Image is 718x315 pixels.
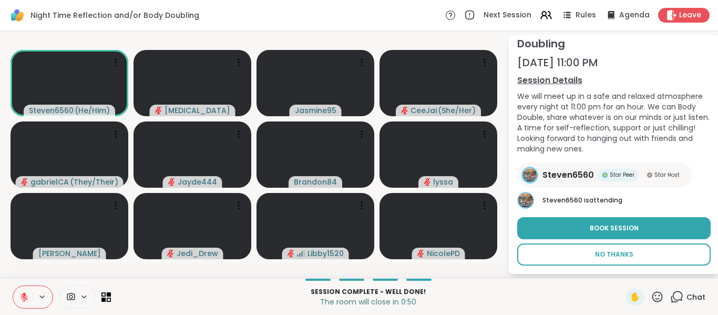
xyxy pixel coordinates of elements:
[654,171,680,179] span: Star Host
[8,6,26,24] img: ShareWell Logomark
[177,248,218,259] span: Jedi_Drew
[401,107,408,114] span: audio-muted
[75,105,110,116] span: ( He/Him )
[168,178,176,186] span: audio-muted
[38,248,101,259] span: [PERSON_NAME]
[427,248,460,259] span: NicolePD
[117,297,619,307] p: The room will close in 0:50
[167,250,175,257] span: audio-muted
[610,171,634,179] span: Star Peer
[417,250,425,257] span: audio-muted
[602,172,608,178] img: Star Peer
[29,105,74,116] span: Steven6560
[595,250,633,259] span: No Thanks
[178,177,217,187] span: Jayde444
[30,10,199,21] span: Night Time Reflection and/or Body Doubling
[294,177,337,187] span: Brandon84
[619,10,650,21] span: Agenda
[517,162,692,188] a: Steven6560Steven6560Star PeerStar PeerStar HostStar Host
[30,177,69,187] span: gabrielCA
[70,177,118,187] span: ( They/Their )
[517,55,711,70] div: [DATE] 11:00 PM
[438,105,476,116] span: ( She/Her )
[542,196,711,205] p: is attending
[517,91,711,154] div: We will meet up in a safe and relaxed atmosphere every night at 11:00 pm for an hour. We can Body...
[542,196,582,205] span: Steven6560
[307,248,344,259] span: Libby1520
[433,177,453,187] span: lyssa
[523,168,537,182] img: Steven6560
[542,169,594,181] span: Steven6560
[576,10,596,21] span: Rules
[117,287,619,297] p: Session Complete - well done!
[295,105,336,116] span: Jasmine95
[517,22,711,51] span: Night Time Reflection and/or Body Doubling
[288,250,295,257] span: audio-muted
[647,172,652,178] img: Star Host
[679,10,701,21] span: Leave
[155,107,162,114] span: audio-muted
[517,74,711,87] a: Session Details
[518,193,533,208] img: Steven6560
[517,217,711,239] button: Book Session
[630,291,640,303] span: ✋
[411,105,437,116] span: CeeJai
[424,178,431,186] span: audio-muted
[21,178,28,186] span: audio-muted
[517,243,711,266] button: No Thanks
[484,10,531,21] span: Next Session
[590,223,639,233] span: Book Session
[165,105,230,116] span: [MEDICAL_DATA]
[686,292,705,302] span: Chat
